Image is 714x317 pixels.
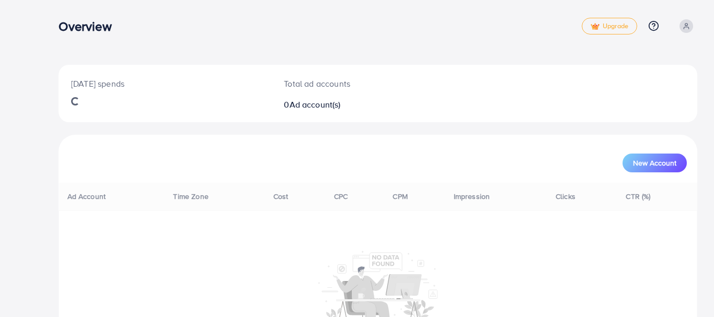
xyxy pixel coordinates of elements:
span: Ad account(s) [290,99,341,110]
span: Upgrade [591,22,628,30]
button: New Account [623,154,687,172]
h3: Overview [59,19,120,34]
a: tickUpgrade [582,18,637,34]
p: Total ad accounts [284,77,419,90]
h2: 0 [284,100,419,110]
p: [DATE] spends [71,77,259,90]
span: New Account [633,159,676,167]
img: tick [591,23,600,30]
